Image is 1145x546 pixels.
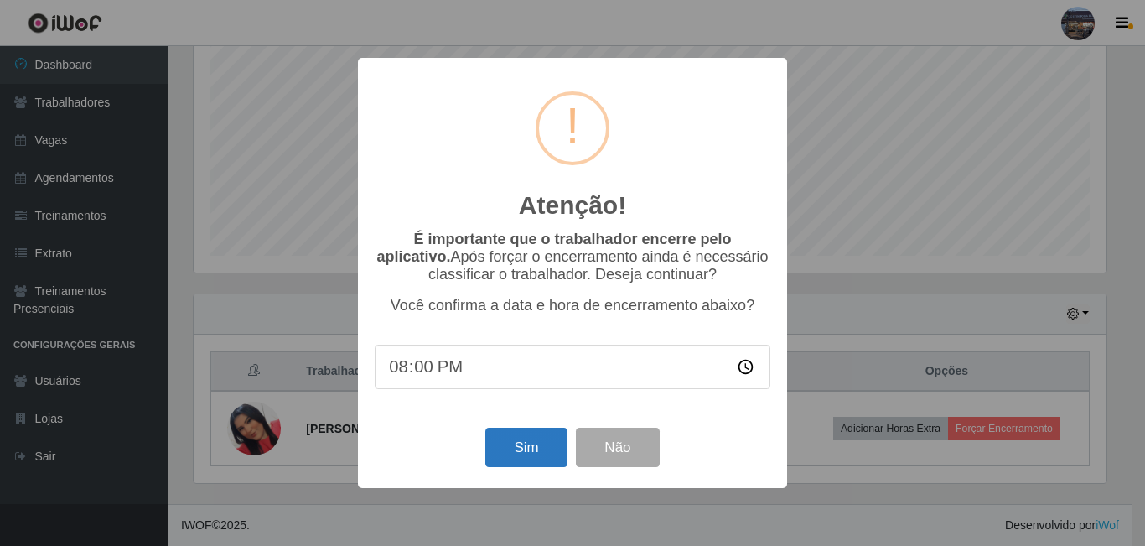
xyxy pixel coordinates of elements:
button: Não [576,428,659,467]
p: Após forçar o encerramento ainda é necessário classificar o trabalhador. Deseja continuar? [375,231,770,283]
h2: Atenção! [519,190,626,221]
b: É importante que o trabalhador encerre pelo aplicativo. [376,231,731,265]
button: Sim [485,428,567,467]
p: Você confirma a data e hora de encerramento abaixo? [375,297,770,315]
